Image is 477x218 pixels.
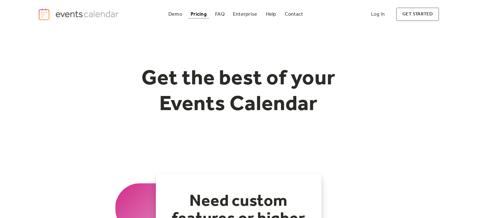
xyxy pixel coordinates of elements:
div: Demo [168,13,182,16]
div: Contact [285,13,303,16]
h1: Get the best of your Events Calendar [118,66,359,117]
a: Pricing [188,10,209,19]
a: Demo [166,10,185,19]
div: Pricing [191,13,207,16]
div: Help [266,13,276,16]
a: Log In [365,8,391,21]
a: FAQ [213,10,227,19]
a: Help [263,10,279,19]
a: Contact [282,10,306,19]
a: get started [396,8,439,21]
a: Enterprise [231,10,260,19]
div: FAQ [215,13,225,16]
div: Enterprise [233,13,257,16]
